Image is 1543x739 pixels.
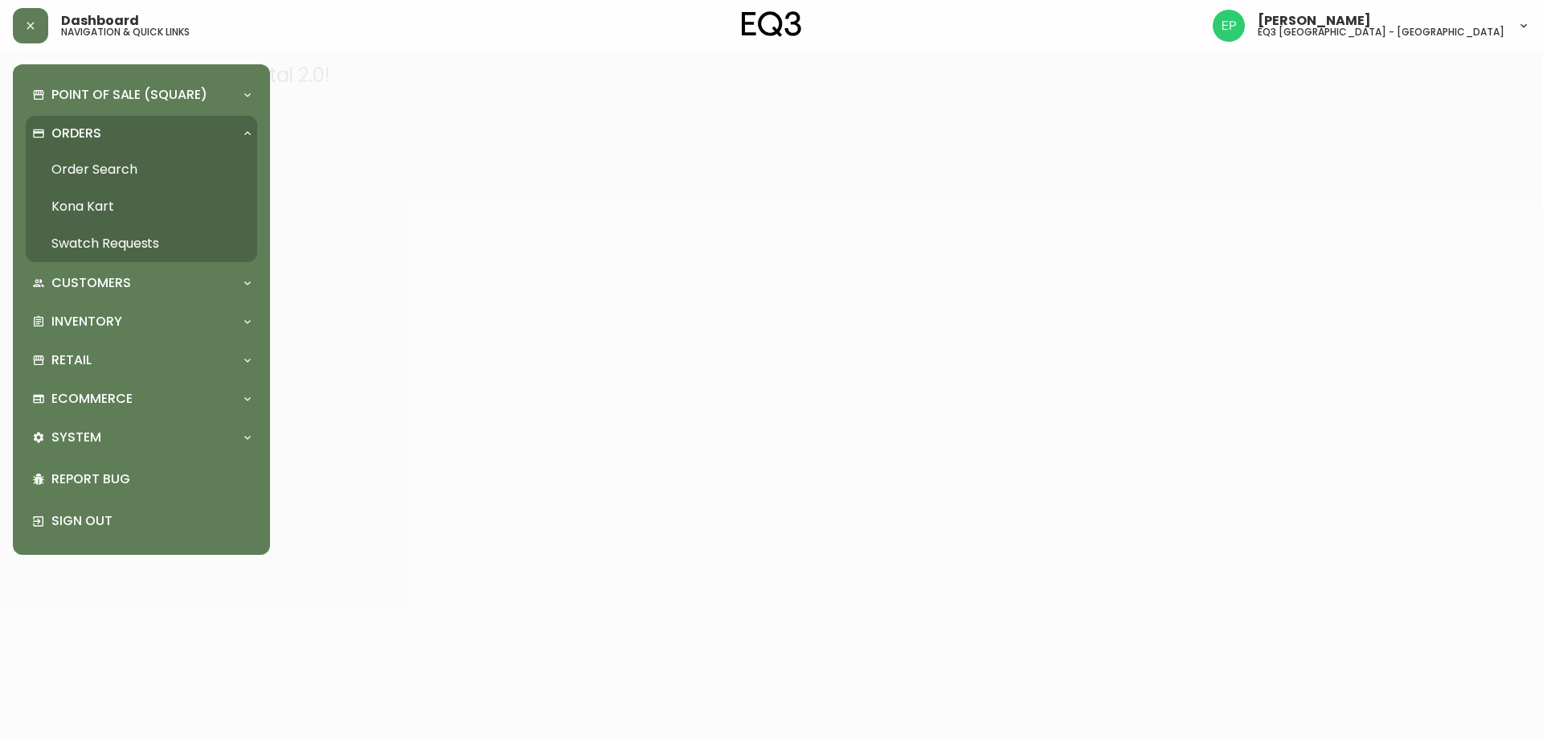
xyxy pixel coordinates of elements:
img: logo [742,11,801,37]
div: Ecommerce [26,381,257,417]
p: Sign Out [51,512,251,530]
div: Sign Out [26,500,257,542]
h5: navigation & quick links [61,27,190,37]
p: Report Bug [51,470,251,488]
a: Kona Kart [26,188,257,225]
p: Point of Sale (Square) [51,86,207,104]
div: System [26,420,257,455]
div: Retail [26,343,257,378]
div: Customers [26,265,257,301]
span: [PERSON_NAME] [1258,14,1371,27]
span: Dashboard [61,14,139,27]
div: Orders [26,116,257,151]
p: Customers [51,274,131,292]
a: Order Search [26,151,257,188]
p: Inventory [51,313,122,330]
div: Inventory [26,304,257,339]
a: Swatch Requests [26,225,257,262]
p: Ecommerce [51,390,133,408]
h5: eq3 [GEOGRAPHIC_DATA] - [GEOGRAPHIC_DATA] [1258,27,1504,37]
p: System [51,429,101,446]
img: edb0eb29d4ff191ed42d19acdf48d771 [1213,10,1245,42]
p: Retail [51,351,92,369]
div: Report Bug [26,458,257,500]
div: Point of Sale (Square) [26,77,257,113]
p: Orders [51,125,101,142]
